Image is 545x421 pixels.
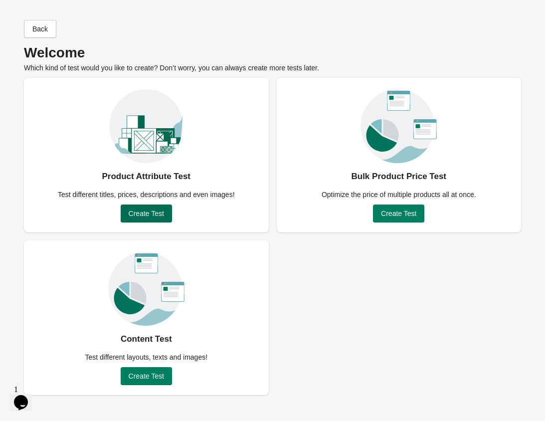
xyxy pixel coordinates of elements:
div: Which kind of test would you like to create? Don’t worry, you can always create more tests later. [24,48,521,73]
button: Back [24,20,56,38]
span: Create Test [381,210,416,217]
div: Test different layouts, texts and images! [79,352,213,362]
iframe: chat widget [10,381,42,411]
div: Bulk Product Price Test [351,169,446,185]
div: Optimize the price of multiple products all at once. [316,190,482,200]
div: Product Attribute Test [102,169,190,185]
p: Welcome [24,48,521,58]
span: Back [32,25,48,33]
button: Create Test [121,367,172,385]
span: Create Test [129,210,164,217]
button: Create Test [373,205,424,222]
div: Content Test [121,331,172,347]
span: Create Test [129,372,164,380]
button: Create Test [121,205,172,222]
div: Test different titles, prices, descriptions and even images! [52,190,241,200]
